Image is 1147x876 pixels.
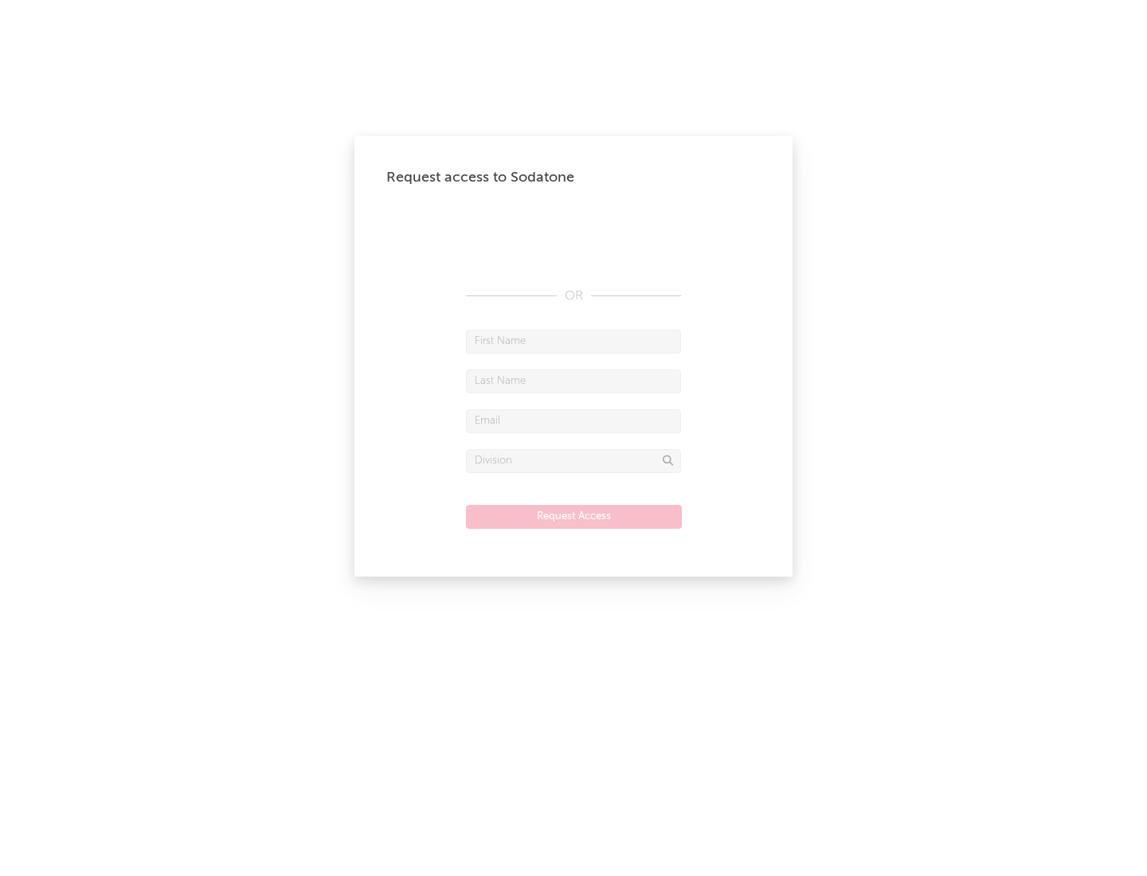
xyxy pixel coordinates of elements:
button: Request Access [466,505,682,529]
input: Email [466,409,681,433]
input: Last Name [466,370,681,393]
div: Request access to Sodatone [386,168,761,187]
input: First Name [466,330,681,354]
input: Division [466,449,681,473]
div: OR [466,287,681,306]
